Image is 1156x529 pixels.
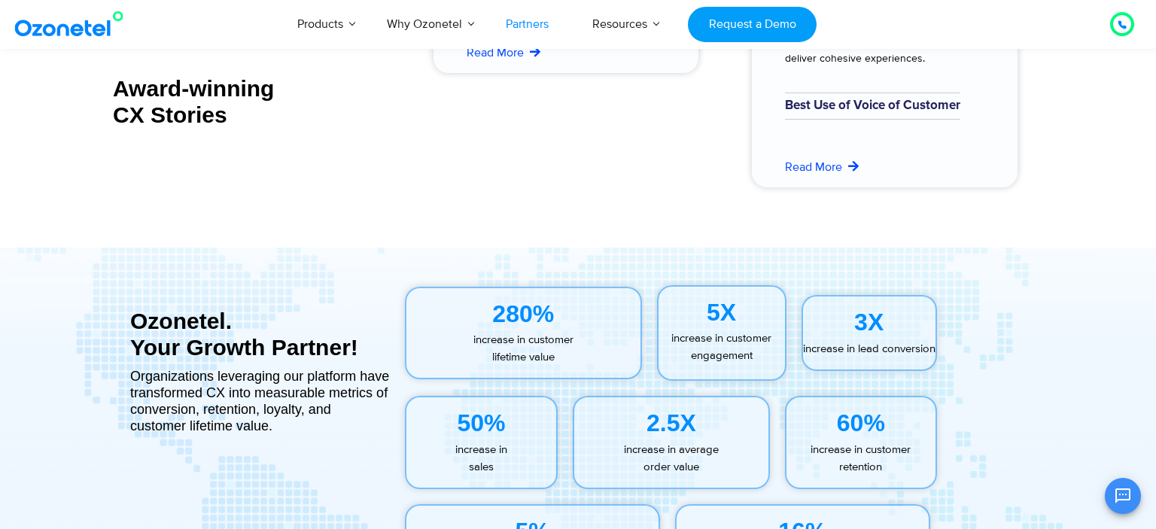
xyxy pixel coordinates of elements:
[406,442,556,476] p: increase in sales
[803,341,935,358] p: increase in lead conversion
[803,304,935,340] div: 3X
[130,308,390,360] div: Ozonetel. Your Growth Partner!
[688,7,817,42] a: Request a Demo
[785,93,960,120] h6: Best Use of Voice of Customer
[467,44,543,62] a: Read More
[1105,478,1141,514] button: Open chat
[130,368,390,434] div: Organizations leveraging our platform have transformed CX into measurable metrics of conversion, ...
[786,442,935,476] p: increase in customer retention
[786,405,935,441] div: 60%
[574,405,768,441] div: 2.5X
[406,405,556,441] div: 50%
[574,442,768,476] p: increase in average order value
[659,330,785,364] p: increase in customer engagement
[113,75,396,128] div: Award-winning CX Stories
[406,296,640,332] div: 280%
[406,332,640,366] p: increase in customer lifetime value
[785,158,861,176] a: Read More
[659,294,785,330] div: 5X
